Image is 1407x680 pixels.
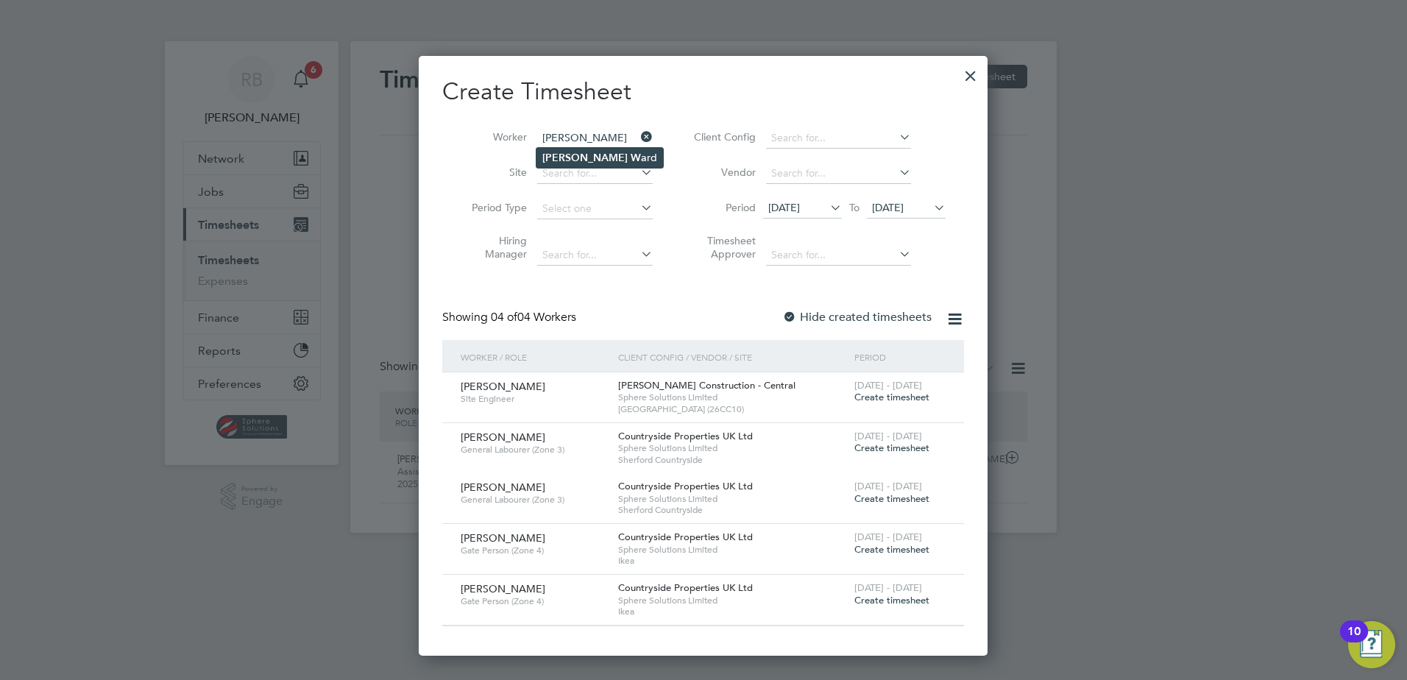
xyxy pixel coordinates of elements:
[690,234,756,261] label: Timesheet Approver
[854,379,922,392] span: [DATE] - [DATE]
[618,454,847,466] span: Sherford Countryside
[768,201,800,214] span: [DATE]
[618,581,753,594] span: Countryside Properties UK Ltd
[442,77,964,107] h2: Create Timesheet
[461,531,545,545] span: [PERSON_NAME]
[461,481,545,494] span: [PERSON_NAME]
[782,310,932,325] label: Hide created timesheets
[845,198,864,217] span: To
[461,201,527,214] label: Period Type
[461,393,607,405] span: Site Engineer
[491,310,576,325] span: 04 Workers
[461,444,607,456] span: General Labourer (Zone 3)
[618,555,847,567] span: Ikea
[537,128,653,149] input: Search for...
[618,595,847,606] span: Sphere Solutions Limited
[461,431,545,444] span: [PERSON_NAME]
[618,531,753,543] span: Countryside Properties UK Ltd
[491,310,517,325] span: 04 of
[854,543,929,556] span: Create timesheet
[618,442,847,454] span: Sphere Solutions Limited
[537,199,653,219] input: Select one
[618,392,847,403] span: Sphere Solutions Limited
[536,148,663,168] li: rd
[461,380,545,393] span: [PERSON_NAME]
[854,480,922,492] span: [DATE] - [DATE]
[618,544,847,556] span: Sphere Solutions Limited
[690,166,756,179] label: Vendor
[766,245,911,266] input: Search for...
[854,442,929,454] span: Create timesheet
[457,340,614,374] div: Worker / Role
[537,163,653,184] input: Search for...
[766,163,911,184] input: Search for...
[1348,621,1395,668] button: Open Resource Center, 10 new notifications
[690,130,756,144] label: Client Config
[542,152,628,164] b: [PERSON_NAME]
[618,430,753,442] span: Countryside Properties UK Ltd
[854,492,929,505] span: Create timesheet
[854,430,922,442] span: [DATE] - [DATE]
[618,504,847,516] span: Sherford Countryside
[1347,631,1361,651] div: 10
[618,379,795,392] span: [PERSON_NAME] Construction - Central
[854,391,929,403] span: Create timesheet
[618,403,847,415] span: [GEOGRAPHIC_DATA] (26CC10)
[461,494,607,506] span: General Labourer (Zone 3)
[461,166,527,179] label: Site
[618,606,847,617] span: Ikea
[854,531,922,543] span: [DATE] - [DATE]
[854,581,922,594] span: [DATE] - [DATE]
[872,201,904,214] span: [DATE]
[766,128,911,149] input: Search for...
[631,152,647,164] b: Wa
[618,493,847,505] span: Sphere Solutions Limited
[461,545,607,556] span: Gate Person (Zone 4)
[854,594,929,606] span: Create timesheet
[690,201,756,214] label: Period
[461,234,527,261] label: Hiring Manager
[461,130,527,144] label: Worker
[618,480,753,492] span: Countryside Properties UK Ltd
[851,340,949,374] div: Period
[461,582,545,595] span: [PERSON_NAME]
[461,595,607,607] span: Gate Person (Zone 4)
[442,310,579,325] div: Showing
[614,340,851,374] div: Client Config / Vendor / Site
[537,245,653,266] input: Search for...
